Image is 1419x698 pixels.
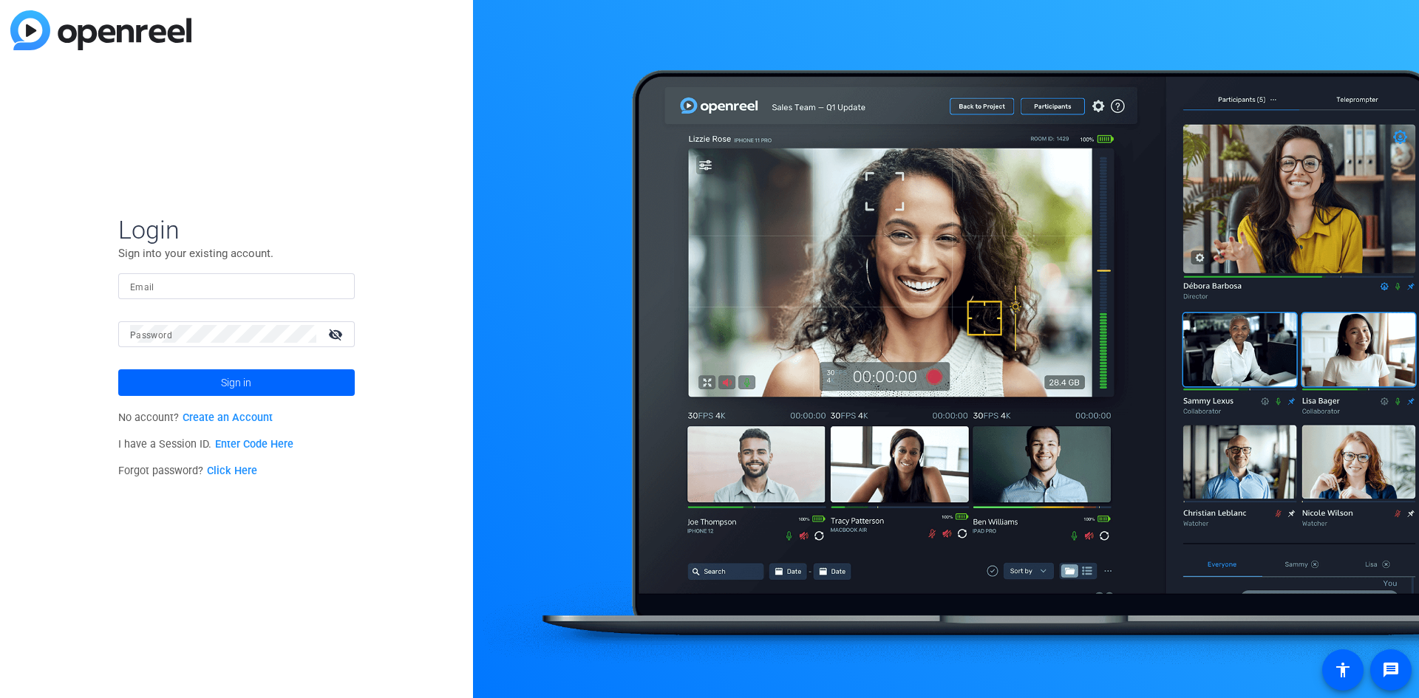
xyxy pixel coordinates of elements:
[130,330,172,341] mat-label: Password
[1334,661,1352,679] mat-icon: accessibility
[1382,661,1400,679] mat-icon: message
[118,369,355,396] button: Sign in
[221,364,251,401] span: Sign in
[10,10,191,50] img: blue-gradient.svg
[215,438,293,451] a: Enter Code Here
[130,282,154,292] mat-label: Email
[118,214,355,245] span: Login
[118,245,355,261] p: Sign into your existing account.
[118,438,293,451] span: I have a Session ID.
[118,411,273,424] span: No account?
[207,465,257,477] a: Click Here
[118,465,257,477] span: Forgot password?
[183,411,273,424] a: Create an Account
[130,277,343,295] input: Enter Email Address
[319,324,355,345] mat-icon: visibility_off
